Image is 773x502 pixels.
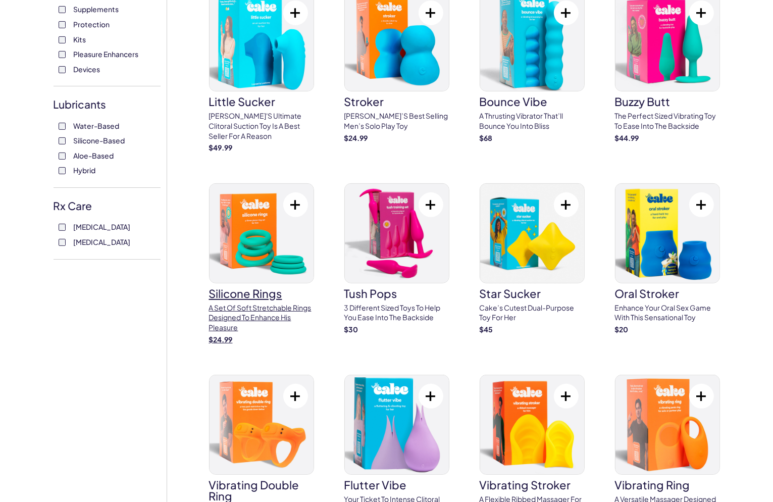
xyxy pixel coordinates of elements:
span: Supplements [74,3,119,16]
p: The perfect sized vibrating toy to ease into the backside [615,111,720,131]
h3: vibrating ring [615,479,720,490]
img: vibrating stroker [480,375,584,474]
input: Pleasure Enhancers [59,51,66,58]
h3: silicone rings [209,288,314,299]
strong: $ 24.99 [344,133,368,142]
input: Aloe-Based [59,153,66,160]
a: star suckerstar suckerCake’s cutest dual-purpose toy for her$45 [480,183,585,335]
input: Silicone-Based [59,137,66,144]
img: silicone rings [210,184,314,283]
img: vibrating ring [615,375,719,474]
strong: $ 45 [480,325,493,334]
h3: flutter vibe [344,479,449,490]
span: Pleasure Enhancers [74,47,139,61]
strong: $ 24.99 [209,335,233,344]
input: Hybrid [59,167,66,174]
span: Devices [74,63,100,76]
input: [MEDICAL_DATA] [59,239,66,246]
a: tush popstush pops3 different sized toys to help you ease into the backside$30 [344,183,449,335]
h3: star sucker [480,288,585,299]
input: Supplements [59,6,66,13]
p: A set of soft stretchable rings designed to enhance his pleasure [209,303,314,333]
input: Kits [59,36,66,43]
span: Kits [74,33,86,46]
h3: vibrating stroker [480,479,585,490]
input: [MEDICAL_DATA] [59,224,66,231]
h3: stroker [344,96,449,107]
span: Hybrid [74,164,96,177]
p: Enhance your oral sex game with this sensational toy [615,303,720,323]
img: oral stroker [615,184,719,283]
a: oral strokeroral strokerEnhance your oral sex game with this sensational toy$20 [615,183,720,335]
strong: $ 49.99 [209,143,233,152]
input: Protection [59,21,66,28]
h3: vibrating double ring [209,479,314,501]
img: flutter vibe [345,375,449,474]
h3: oral stroker [615,288,720,299]
p: [PERSON_NAME]'s ultimate clitoral suction toy is a best seller for a reason [209,111,314,141]
h3: tush pops [344,288,449,299]
p: Cake’s cutest dual-purpose toy for her [480,303,585,323]
p: [PERSON_NAME]’s best selling men’s solo play toy [344,111,449,131]
span: [MEDICAL_DATA] [74,220,131,233]
span: Protection [74,18,110,31]
h3: little sucker [209,96,314,107]
h3: bounce vibe [480,96,585,107]
input: Devices [59,66,66,73]
strong: $ 20 [615,325,629,334]
h3: buzzy butt [615,96,720,107]
input: Water-Based [59,123,66,130]
a: silicone ringssilicone ringsA set of soft stretchable rings designed to enhance his pleasure$24.99 [209,183,314,344]
span: Water-Based [74,119,120,132]
img: tush pops [345,184,449,283]
span: Aloe-Based [74,149,114,162]
span: [MEDICAL_DATA] [74,235,131,248]
p: 3 different sized toys to help you ease into the backside [344,303,449,323]
img: star sucker [480,184,584,283]
strong: $ 44.99 [615,133,639,142]
strong: $ 68 [480,133,493,142]
img: vibrating double ring [210,375,314,474]
span: Silicone-Based [74,134,125,147]
p: A thrusting vibrator that’ll bounce you into bliss [480,111,585,131]
strong: $ 30 [344,325,358,334]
